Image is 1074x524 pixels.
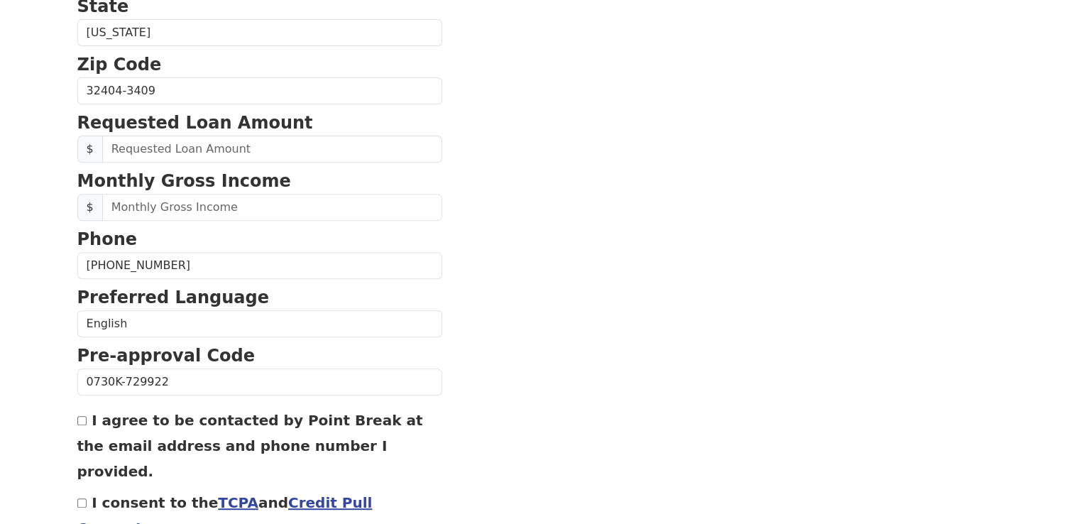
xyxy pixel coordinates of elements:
[77,194,103,221] span: $
[77,346,256,366] strong: Pre-approval Code
[77,369,442,395] input: Pre-approval Code
[77,77,442,104] input: Zip Code
[218,494,258,511] a: TCPA
[77,229,138,249] strong: Phone
[77,412,423,480] label: I agree to be contacted by Point Break at the email address and phone number I provided.
[77,288,269,307] strong: Preferred Language
[77,55,162,75] strong: Zip Code
[102,136,442,163] input: Requested Loan Amount
[77,168,442,194] p: Monthly Gross Income
[77,252,442,279] input: Phone
[102,194,442,221] input: Monthly Gross Income
[77,136,103,163] span: $
[77,113,313,133] strong: Requested Loan Amount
